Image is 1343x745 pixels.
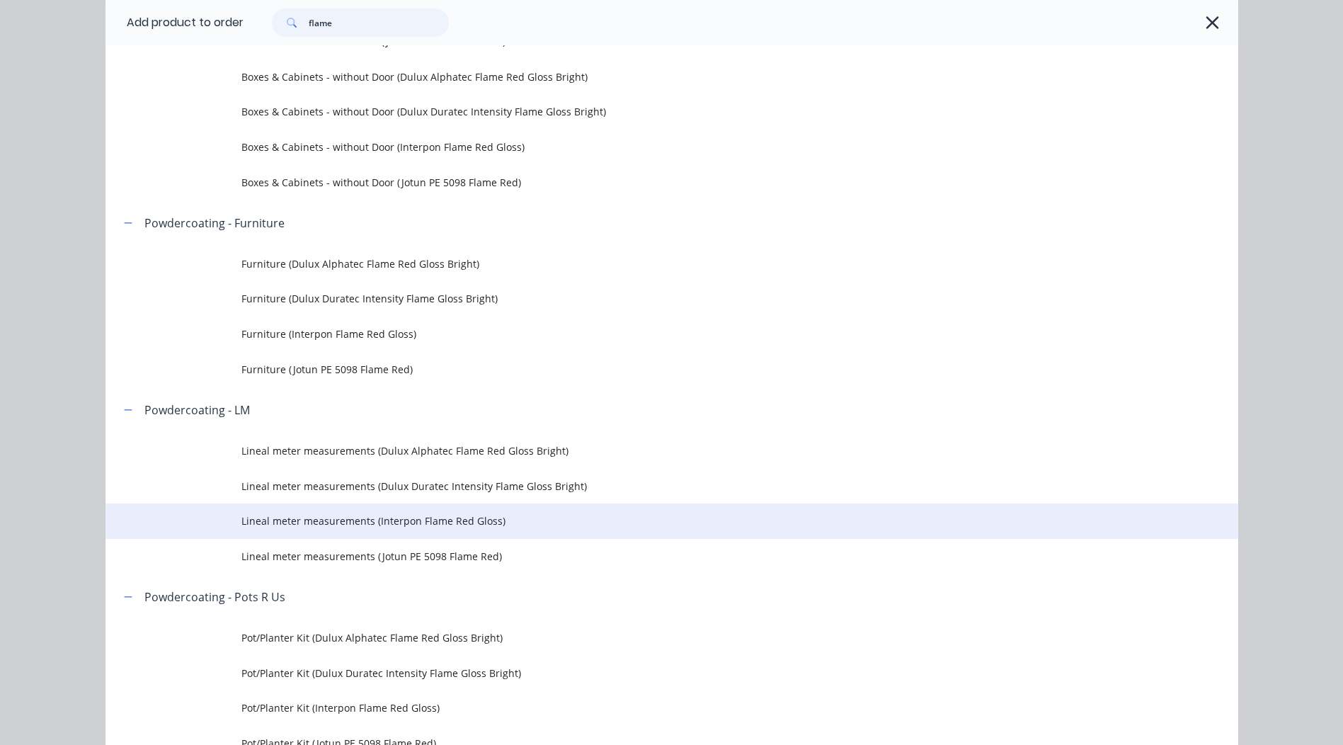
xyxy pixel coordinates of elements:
[241,549,1039,564] span: Lineal meter measurements (Jotun PE 5098 Flame Red)
[309,8,449,37] input: Search...
[241,479,1039,494] span: Lineal meter measurements (Dulux Duratec Intensity Flame Gloss Bright)
[144,215,285,232] div: Powdercoating - Furniture
[241,256,1039,271] span: Furniture (Dulux Alphatec Flame Red Gloss Bright)
[241,291,1039,306] span: Furniture (Dulux Duratec Intensity Flame Gloss Bright)
[241,666,1039,681] span: Pot/Planter Kit (Dulux Duratec Intensity Flame Gloss Bright)
[241,104,1039,119] span: Boxes & Cabinets - without Door (Dulux Duratec Intensity Flame Gloss Bright)
[241,326,1039,341] span: Furniture (Interpon Flame Red Gloss)
[241,700,1039,715] span: Pot/Planter Kit (Interpon Flame Red Gloss)
[144,402,250,419] div: Powdercoating - LM
[241,443,1039,458] span: Lineal meter measurements (Dulux Alphatec Flame Red Gloss Bright)
[241,630,1039,645] span: Pot/Planter Kit (Dulux Alphatec Flame Red Gloss Bright)
[241,513,1039,528] span: Lineal meter measurements (Interpon Flame Red Gloss)
[241,140,1039,154] span: Boxes & Cabinets - without Door (Interpon Flame Red Gloss)
[241,175,1039,190] span: Boxes & Cabinets - without Door (Jotun PE 5098 Flame Red)
[241,69,1039,84] span: Boxes & Cabinets - without Door (Dulux Alphatec Flame Red Gloss Bright)
[241,362,1039,377] span: Furniture (Jotun PE 5098 Flame Red)
[144,588,285,605] div: Powdercoating - Pots R Us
